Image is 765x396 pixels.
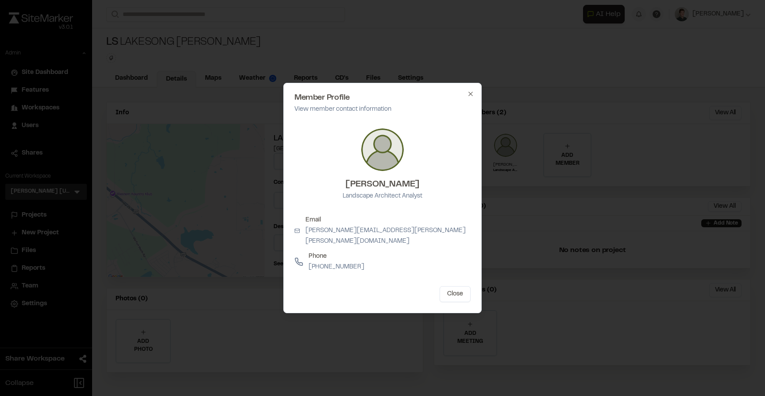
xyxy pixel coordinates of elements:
[343,191,422,201] p: Landscape Architect Analyst
[361,128,404,171] img: Sara von Borstel
[305,215,471,225] p: Email
[294,105,471,114] p: View member contact information
[309,264,364,270] a: [PHONE_NUMBER]
[440,286,471,302] button: Close
[309,252,364,261] p: Phone
[343,178,422,191] h3: [PERSON_NAME]
[305,228,466,244] a: [PERSON_NAME][EMAIL_ADDRESS][PERSON_NAME][PERSON_NAME][DOMAIN_NAME]
[294,94,471,102] h2: Member Profile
